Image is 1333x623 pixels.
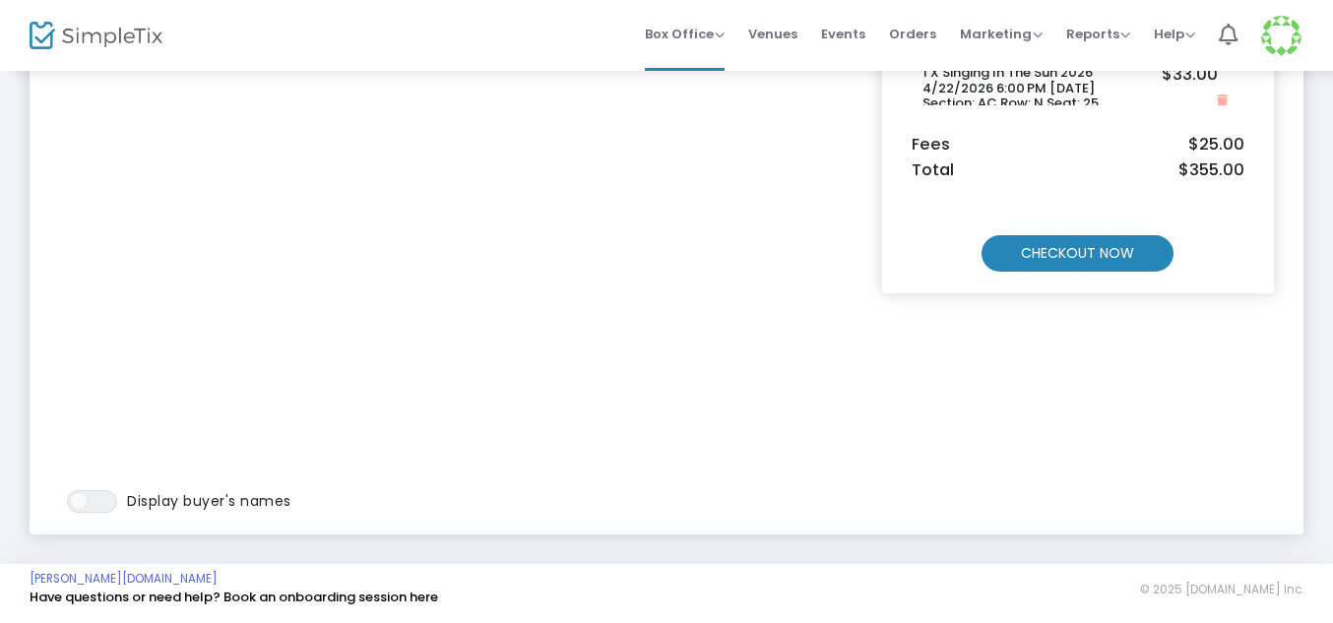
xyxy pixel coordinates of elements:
button: Close [1211,91,1234,112]
span: Orders [889,9,936,59]
span: Reports [1066,25,1130,43]
h5: $33.00 [1162,65,1218,85]
span: $355.00 [1178,160,1244,180]
span: Marketing [960,25,1043,43]
h5: Total [912,160,1244,180]
span: Events [821,9,865,59]
span: © 2025 [DOMAIN_NAME] Inc. [1140,582,1303,597]
a: [PERSON_NAME][DOMAIN_NAME] [30,571,218,587]
a: Have questions or need help? Book an onboarding session here [30,588,438,606]
span: Venues [748,9,797,59]
span: Help [1154,25,1195,43]
h6: 1 X Singing In The Sun 2026 4/22/2026 6:00 PM [DATE] Section: AC Row: N Seat: 25 [922,65,1147,111]
h5: Fees [912,135,1244,155]
m-button: CHECKOUT NOW [982,235,1174,272]
span: Box Office [645,25,725,43]
span: $25.00 [1188,135,1244,155]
